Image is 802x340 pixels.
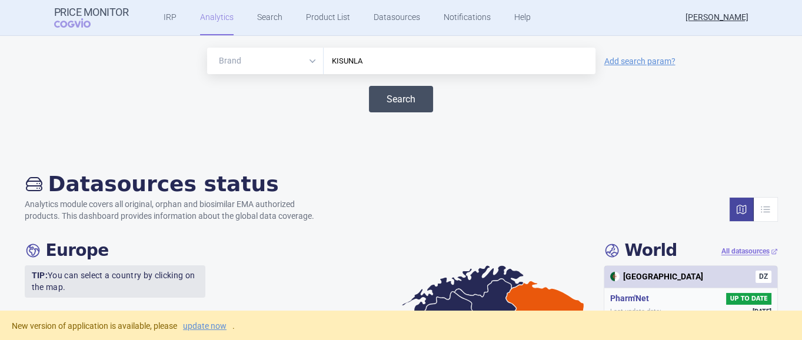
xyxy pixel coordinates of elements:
p: You can select a country by clicking on the map. [25,265,206,298]
img: Algeria [610,272,620,281]
a: update now [183,322,227,330]
span: COGVIO [54,18,107,28]
span: [DATE] [753,307,771,316]
div: [GEOGRAPHIC_DATA] [610,271,703,283]
h5: Pharm'Net [610,293,654,305]
a: Price MonitorCOGVIO [54,6,129,29]
a: All datasources [721,246,778,256]
span: UP TO DATE [726,293,771,305]
p: Analytics module covers all original, orphan and biosimilar EMA authorized products. This dashboa... [25,199,326,222]
strong: Price Monitor [54,6,129,18]
button: Search [369,86,433,112]
span: Last update date: [610,307,661,316]
h2: Datasources status [25,171,326,196]
h4: World [604,241,677,261]
strong: TIP: [32,271,48,280]
span: DZ [756,271,771,283]
h4: Europe [25,241,109,261]
a: Add search param? [604,57,675,65]
span: New version of application is available, please . [12,321,235,331]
